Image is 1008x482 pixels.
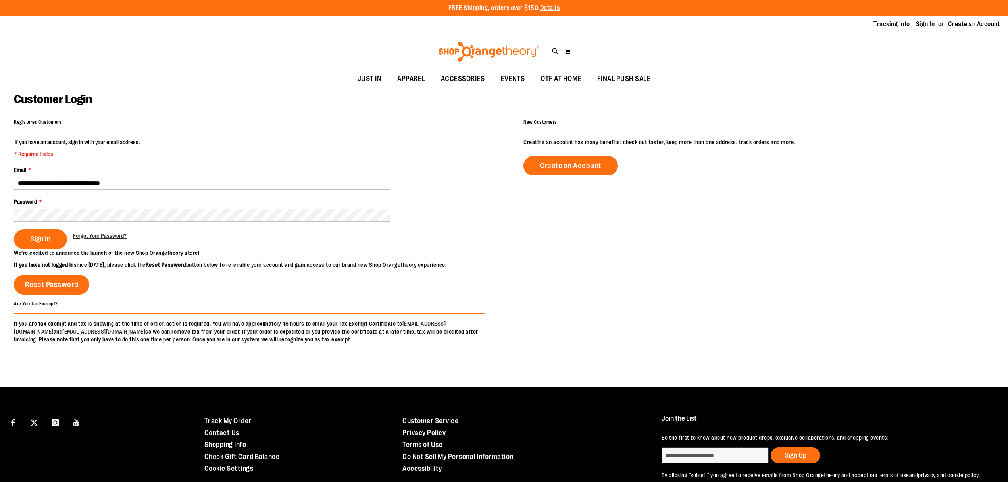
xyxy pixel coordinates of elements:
strong: Registered Customers [14,120,62,125]
input: enter email [662,447,769,463]
a: Forgot Your Password? [73,232,127,240]
span: Password [14,199,37,205]
a: terms of use [878,472,909,478]
strong: New Customers [523,120,557,125]
p: Be the first to know about new product drops, exclusive collaborations, and shopping events! [662,434,986,442]
strong: If you have not logged in [14,262,74,268]
p: We’re excited to announce the launch of the new Shop Orangetheory store! [14,249,504,257]
a: Customer Service [402,417,458,425]
p: Creating an account has many benefits: check out faster, keep more than one address, track orders... [523,138,994,146]
button: Sign Up [771,447,820,463]
a: APPAREL [389,70,433,88]
a: [EMAIL_ADDRESS][DOMAIN_NAME] [62,328,145,335]
span: Sign Up [785,451,806,459]
a: Privacy Policy [402,429,446,437]
a: Contact Us [204,429,239,437]
a: Create an Account [523,156,618,175]
p: FREE Shipping, orders over $150. [448,4,560,13]
img: Twitter [31,419,38,426]
a: EVENTS [492,70,533,88]
button: Sign In [14,229,67,249]
span: Sign In [30,235,51,243]
a: Do Not Sell My Personal Information [402,453,514,461]
strong: Are You Tax Exempt? [14,301,58,307]
a: FINAL PUSH SALE [589,70,659,88]
a: JUST IN [350,70,390,88]
span: JUST IN [358,70,382,88]
a: Track My Order [204,417,252,425]
span: Email [14,167,26,173]
a: Cookie Settings [204,465,254,472]
a: Check Gift Card Balance [204,453,280,461]
h4: Join the List [662,415,986,430]
span: EVENTS [500,70,525,88]
img: Shop Orangetheory [437,42,540,62]
span: OTF AT HOME [541,70,581,88]
span: Reset Password [25,280,79,289]
a: Shopping Info [204,441,246,449]
a: privacy and cookie policy. [918,472,980,478]
a: Visit our Instagram page [48,415,62,429]
legend: If you have an account, sign in with your email address. [14,138,140,158]
span: FINAL PUSH SALE [597,70,651,88]
span: ACCESSORIES [441,70,485,88]
a: Visit our X page [27,415,41,429]
p: If you are tax exempt and tax is showing at the time of order, action is required. You will have ... [14,320,485,343]
a: Details [540,4,560,12]
a: Visit our Facebook page [6,415,20,429]
a: Tracking Info [873,20,910,29]
a: Create an Account [948,20,1000,29]
a: Sign In [916,20,935,29]
p: since [DATE], please click the button below to re-enable your account and gain access to our bran... [14,261,504,269]
span: Customer Login [14,93,92,106]
span: * Required Fields [15,150,140,158]
p: By clicking "submit" you agree to receive emails from Shop Orangetheory and accept our and [662,471,986,479]
a: Reset Password [14,275,89,295]
span: Create an Account [540,161,602,170]
a: Visit our Youtube page [70,415,84,429]
a: Terms of Use [402,441,442,449]
span: Forgot Your Password? [73,233,127,239]
a: ACCESSORIES [433,70,493,88]
span: APPAREL [397,70,425,88]
strong: Reset Password [146,262,186,268]
a: Accessibility [402,465,442,472]
a: OTF AT HOME [533,70,589,88]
